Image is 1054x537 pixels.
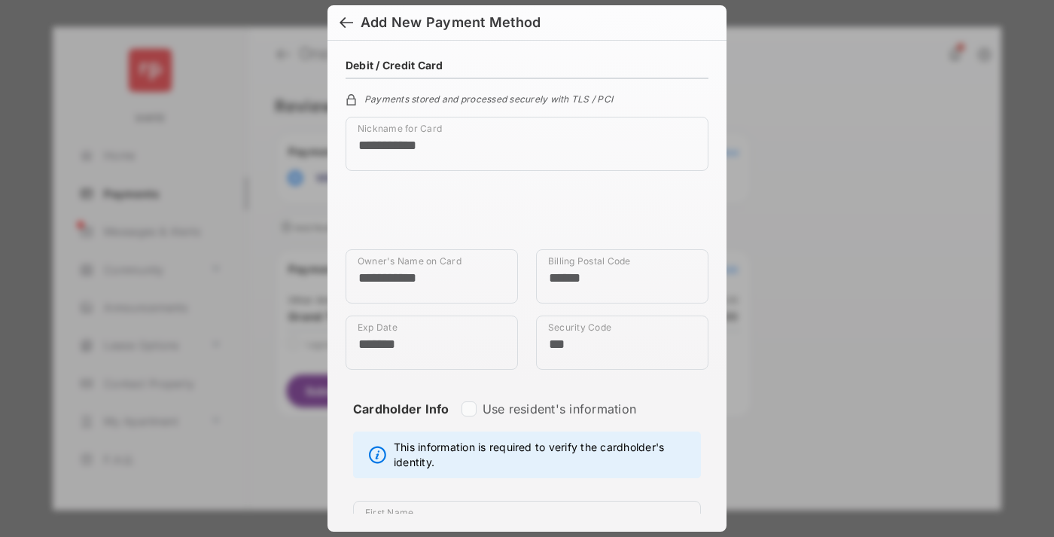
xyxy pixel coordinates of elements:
span: This information is required to verify the cardholder's identity. [394,440,693,470]
h4: Debit / Credit Card [346,59,443,72]
iframe: Credit card field [346,183,708,249]
div: Payments stored and processed securely with TLS / PCI [346,91,708,105]
label: Use resident's information [483,401,636,416]
strong: Cardholder Info [353,401,449,444]
div: Add New Payment Method [361,14,541,31]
